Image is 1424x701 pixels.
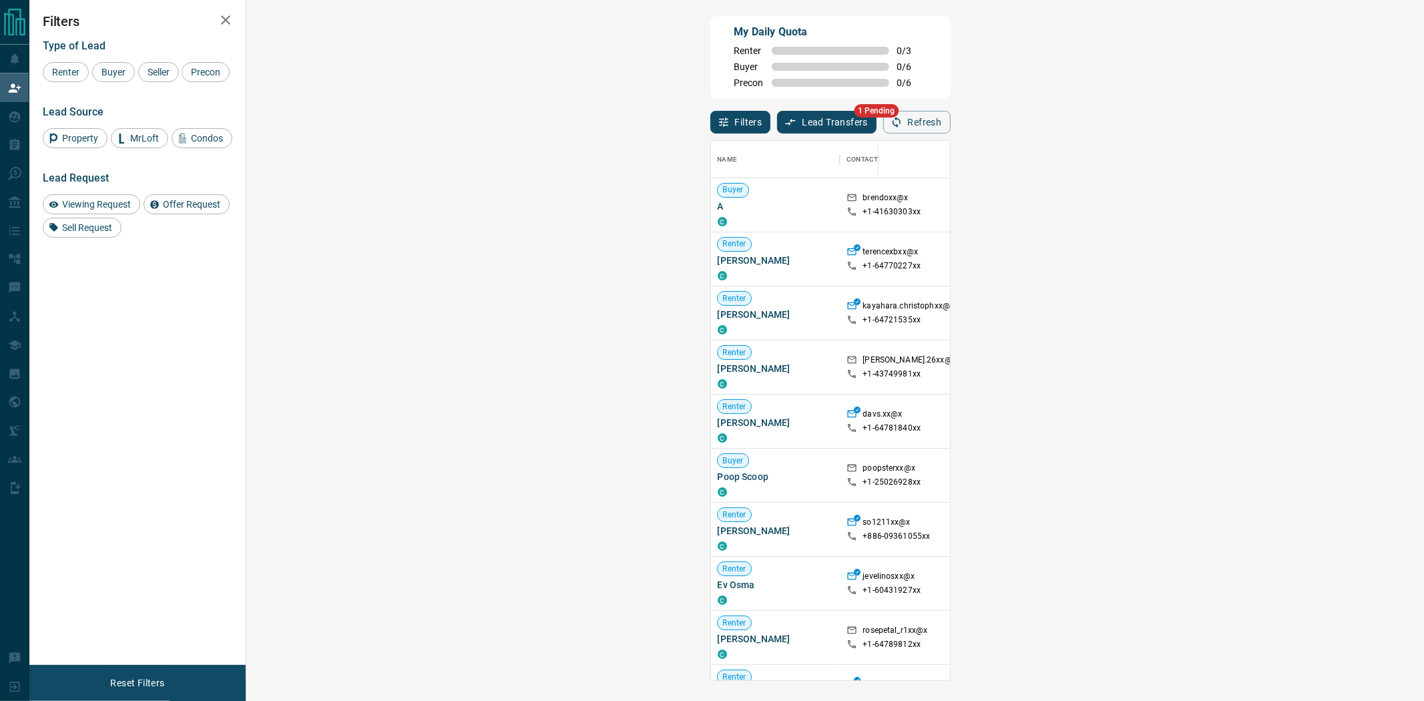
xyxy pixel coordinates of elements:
p: kayahara.christophxx@x [863,300,954,314]
div: Offer Request [144,194,230,214]
div: Property [43,128,107,148]
span: 0 / 3 [897,45,927,56]
span: Poop Scoop [718,470,834,483]
span: Renter [718,238,752,250]
span: Sell Request [57,222,117,233]
span: Renter [718,672,752,683]
p: jevelinosxx@x [863,571,915,585]
div: condos.ca [718,596,727,605]
span: Seller [143,67,174,77]
span: Offer Request [158,199,225,210]
span: [PERSON_NAME] [718,632,834,646]
span: Type of Lead [43,39,105,52]
div: MrLoft [111,128,168,148]
span: [PERSON_NAME] [718,416,834,429]
span: Renter [718,347,752,359]
div: condos.ca [718,433,727,443]
span: Lead Source [43,105,103,118]
div: Name [711,141,841,178]
span: Buyer [718,184,749,196]
div: Sell Request [43,218,122,238]
span: A [718,200,834,213]
div: Buyer [92,62,135,82]
span: Precon [186,67,225,77]
div: condos.ca [718,217,727,226]
span: Renter [718,509,752,521]
p: +1- 43749981xx [863,369,921,380]
p: +1- 64789812xx [863,639,921,650]
p: [PERSON_NAME].26xx@x [863,355,956,369]
div: Seller [138,62,179,82]
div: Condos [172,128,232,148]
div: condos.ca [718,271,727,280]
button: Lead Transfers [777,111,877,134]
span: Renter [718,618,752,629]
span: [PERSON_NAME] [718,362,834,375]
div: condos.ca [718,379,727,389]
p: +1- 25026928xx [863,477,921,488]
span: Renter [718,293,752,304]
p: +1- 64721535xx [863,314,921,326]
p: +1- 41630303xx [863,206,921,218]
span: Property [57,133,103,144]
span: Condos [186,133,228,144]
span: Renter [718,401,752,413]
div: Name [718,141,738,178]
span: Ev Osma [718,578,834,592]
span: Buyer [97,67,130,77]
p: +1- 60431927xx [863,585,921,596]
button: Filters [710,111,771,134]
div: Precon [182,62,230,82]
p: so1211xx@x [863,517,910,531]
div: condos.ca [718,487,727,497]
span: MrLoft [126,133,164,144]
span: 0 / 6 [897,77,927,88]
span: 1 Pending [854,104,899,118]
span: Renter [47,67,84,77]
span: [PERSON_NAME] [718,524,834,537]
span: Buyer [718,455,749,467]
button: Reset Filters [101,672,173,694]
p: rosepetal_r1xx@x [863,625,927,639]
div: Viewing Request [43,194,140,214]
span: Buyer [734,61,764,72]
div: condos.ca [718,325,727,334]
div: condos.ca [718,650,727,659]
p: My Daily Quota [734,24,927,40]
div: Contact [847,141,878,178]
div: Renter [43,62,89,82]
span: Renter [718,563,752,575]
p: brendoxx@x [863,192,908,206]
p: poopsterxx@x [863,463,915,477]
span: Precon [734,77,764,88]
span: Viewing Request [57,199,136,210]
span: [PERSON_NAME] [718,254,834,267]
p: +1- 64781840xx [863,423,921,434]
span: [PERSON_NAME] [718,308,834,321]
button: Refresh [883,111,951,134]
p: up7110xx@x [863,679,911,693]
span: Renter [734,45,764,56]
p: +1- 64770227xx [863,260,921,272]
p: davs.xx@x [863,409,902,423]
h2: Filters [43,13,232,29]
span: 0 / 6 [897,61,927,72]
p: terencexbxx@x [863,246,918,260]
p: +886- 09361055xx [863,531,930,542]
div: condos.ca [718,541,727,551]
span: Lead Request [43,172,109,184]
